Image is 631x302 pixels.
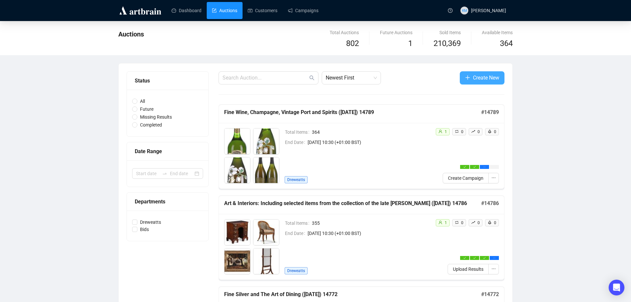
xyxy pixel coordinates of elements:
[308,230,430,237] span: [DATE] 10:30 (+01:00 BST)
[285,176,308,183] span: Dreweatts
[491,175,496,180] span: ellipsis
[455,129,459,133] span: retweet
[285,139,308,146] span: End Date
[135,77,200,85] div: Status
[453,266,483,273] span: Upload Results
[212,2,237,19] a: Auctions
[312,220,430,227] span: 355
[253,157,279,183] img: 4_1.jpg
[461,129,463,134] span: 0
[285,230,308,237] span: End Date
[473,166,476,168] span: check
[219,105,504,189] a: Fine Wine, Champagne, Vintage Port and Spirits ([DATE]) 14789#14789Total Items364End Date[DATE] 1...
[473,257,476,259] span: check
[222,74,308,82] input: Search Auction...
[438,129,442,133] span: user
[309,75,315,81] span: search
[443,173,489,183] button: Create Campaign
[448,174,483,182] span: Create Campaign
[224,108,481,116] h5: Fine Wine, Champagne, Vintage Port and Spirits ([DATE]) 14789
[224,290,481,298] h5: Fine Silver and The Art of Dining ([DATE]) 14772
[308,139,430,146] span: [DATE] 10:30 (+01:00 BST)
[137,219,164,226] span: Dreweatts
[380,29,412,36] div: Future Auctions
[137,121,165,128] span: Completed
[330,29,359,36] div: Total Auctions
[471,129,475,133] span: rise
[135,197,200,206] div: Departments
[162,171,167,176] span: swap-right
[285,267,308,274] span: Dreweatts
[448,8,453,13] span: question-circle
[137,113,175,121] span: Missing Results
[483,166,486,168] span: ellipsis
[462,8,467,13] span: KM
[494,221,496,225] span: 0
[478,221,480,225] span: 0
[500,39,513,48] span: 364
[137,98,148,105] span: All
[460,71,504,84] button: Create New
[494,129,496,134] span: 0
[248,2,277,19] a: Customers
[285,220,312,227] span: Total Items
[253,248,279,274] img: 1004_1.jpg
[118,5,162,16] img: logo
[481,108,499,116] h5: # 14789
[455,221,459,224] span: retweet
[162,171,167,176] span: to
[172,2,201,19] a: Dashboard
[491,267,496,271] span: ellipsis
[285,128,312,136] span: Total Items
[224,220,250,245] img: 1001_1.jpg
[326,72,377,84] span: Newest First
[170,170,193,177] input: End date
[445,221,447,225] span: 1
[483,257,486,259] span: check
[224,248,250,274] img: 1003_1.jpg
[253,220,279,245] img: 1002_1.jpg
[433,29,461,36] div: Sold Items
[408,39,412,48] span: 1
[312,128,430,136] span: 364
[481,290,499,298] h5: # 14772
[224,157,250,183] img: 3_1.jpg
[135,147,200,155] div: Date Range
[488,221,492,224] span: rocket
[493,257,496,259] span: ellipsis
[488,129,492,133] span: rocket
[471,8,506,13] span: [PERSON_NAME]
[481,199,499,207] h5: # 14786
[118,30,144,38] span: Auctions
[448,264,489,274] button: Upload Results
[471,221,475,224] span: rise
[463,166,466,168] span: check
[433,37,461,50] span: 210,369
[445,129,447,134] span: 1
[346,39,359,48] span: 802
[219,196,504,280] a: Art & Interiors: Including selected items from the collection of the late [PERSON_NAME] ([DATE]) ...
[473,74,499,82] span: Create New
[482,29,513,36] div: Available Items
[288,2,318,19] a: Campaigns
[438,221,442,224] span: user
[609,280,624,295] div: Open Intercom Messenger
[463,257,466,259] span: check
[224,199,481,207] h5: Art & Interiors: Including selected items from the collection of the late [PERSON_NAME] ([DATE]) ...
[137,226,152,233] span: Bids
[465,75,470,80] span: plus
[137,105,156,113] span: Future
[461,221,463,225] span: 0
[253,128,279,154] img: 2_1.jpg
[224,128,250,154] img: 1_1.jpg
[478,129,480,134] span: 0
[136,170,159,177] input: Start date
